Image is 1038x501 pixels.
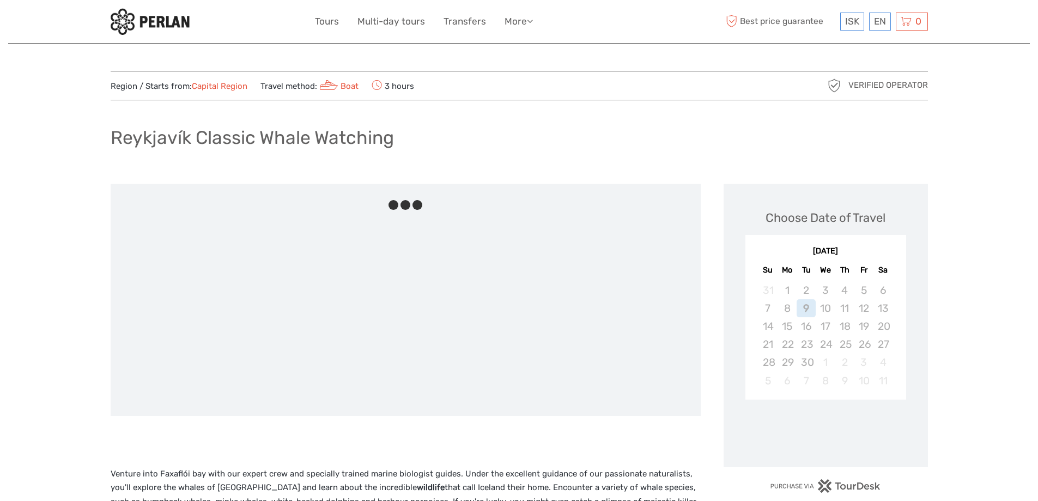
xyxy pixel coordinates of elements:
span: 3 hours [372,78,414,93]
img: PurchaseViaTourDesk.png [770,479,881,493]
div: Not available Tuesday, September 23rd, 2025 [797,335,816,353]
a: Tours [315,14,339,29]
div: Fr [854,263,873,277]
div: Not available Tuesday, September 16th, 2025 [797,317,816,335]
div: Tu [797,263,816,277]
span: 0 [914,16,923,27]
div: Not available Thursday, September 18th, 2025 [835,317,854,335]
div: Loading... [822,428,829,435]
div: Not available Monday, September 8th, 2025 [778,299,797,317]
div: Not available Thursday, September 25th, 2025 [835,335,854,353]
div: Not available Saturday, September 6th, 2025 [873,281,893,299]
div: Not available Wednesday, October 1st, 2025 [816,353,835,371]
div: Not available Monday, October 6th, 2025 [778,372,797,390]
div: Not available Thursday, September 4th, 2025 [835,281,854,299]
div: Not available Sunday, September 21st, 2025 [758,335,778,353]
div: Not available Friday, October 3rd, 2025 [854,353,873,371]
a: More [505,14,533,29]
div: EN [869,13,891,31]
div: Not available Saturday, September 20th, 2025 [873,317,893,335]
div: Not available Sunday, August 31st, 2025 [758,281,778,299]
div: Sa [873,263,893,277]
div: Not available Saturday, October 11th, 2025 [873,372,893,390]
a: Transfers [444,14,486,29]
div: Not available Sunday, September 28th, 2025 [758,353,778,371]
div: Not available Thursday, September 11th, 2025 [835,299,854,317]
div: Not available Wednesday, September 3rd, 2025 [816,281,835,299]
div: Not available Tuesday, September 2nd, 2025 [797,281,816,299]
div: Not available Wednesday, September 17th, 2025 [816,317,835,335]
span: Region / Starts from: [111,81,247,92]
div: Not available Monday, September 29th, 2025 [778,353,797,371]
div: Not available Wednesday, September 24th, 2025 [816,335,835,353]
div: Not available Saturday, September 27th, 2025 [873,335,893,353]
span: Verified Operator [848,80,928,91]
div: Th [835,263,854,277]
div: Not available Friday, October 10th, 2025 [854,372,873,390]
div: Not available Friday, September 26th, 2025 [854,335,873,353]
div: Not available Sunday, September 14th, 2025 [758,317,778,335]
a: Boat [317,81,359,91]
div: Not available Monday, September 1st, 2025 [778,281,797,299]
div: Choose Date of Travel [766,209,885,226]
span: ISK [845,16,859,27]
img: 288-6a22670a-0f57-43d8-a107-52fbc9b92f2c_logo_small.jpg [111,8,190,35]
div: Not available Tuesday, September 30th, 2025 [797,353,816,371]
div: Not available Wednesday, October 8th, 2025 [816,372,835,390]
img: verified_operator_grey_128.png [825,77,843,94]
div: Not available Monday, September 22nd, 2025 [778,335,797,353]
div: [DATE] [745,246,906,257]
div: Not available Thursday, October 2nd, 2025 [835,353,854,371]
div: Not available Saturday, October 4th, 2025 [873,353,893,371]
div: month 2025-09 [749,281,902,390]
a: Multi-day tours [357,14,425,29]
div: Not available Thursday, October 9th, 2025 [835,372,854,390]
div: Not available Sunday, September 7th, 2025 [758,299,778,317]
div: Not available Friday, September 12th, 2025 [854,299,873,317]
div: Su [758,263,778,277]
h1: Reykjavík Classic Whale Watching [111,126,394,149]
div: Not available Friday, September 5th, 2025 [854,281,873,299]
span: Best price guarantee [724,13,837,31]
strong: wildlife [417,482,445,492]
div: Not available Tuesday, October 7th, 2025 [797,372,816,390]
span: Travel method: [260,78,359,93]
div: Not available Monday, September 15th, 2025 [778,317,797,335]
div: Mo [778,263,797,277]
a: Capital Region [192,81,247,91]
div: Not available Tuesday, September 9th, 2025 [797,299,816,317]
div: Not available Wednesday, September 10th, 2025 [816,299,835,317]
div: Not available Sunday, October 5th, 2025 [758,372,778,390]
div: Not available Saturday, September 13th, 2025 [873,299,893,317]
div: Not available Friday, September 19th, 2025 [854,317,873,335]
div: We [816,263,835,277]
